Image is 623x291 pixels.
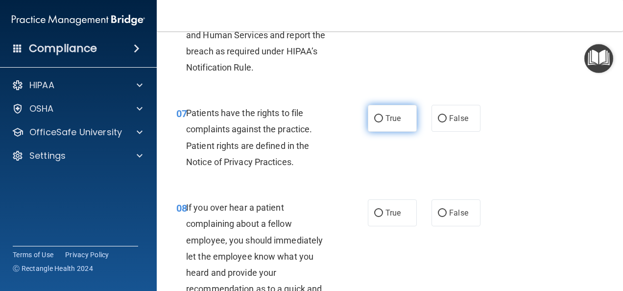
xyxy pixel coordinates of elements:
[176,108,187,120] span: 07
[13,264,93,273] span: Ⓒ Rectangle Health 2024
[13,250,53,260] a: Terms of Use
[12,10,145,30] img: PMB logo
[176,202,187,214] span: 08
[12,126,143,138] a: OfficeSafe University
[438,115,447,122] input: False
[29,150,66,162] p: Settings
[449,208,468,218] span: False
[29,103,54,115] p: OSHA
[65,250,109,260] a: Privacy Policy
[374,115,383,122] input: True
[12,79,143,91] a: HIPAA
[385,208,401,218] span: True
[29,126,122,138] p: OfficeSafe University
[385,114,401,123] span: True
[449,114,468,123] span: False
[584,44,613,73] button: Open Resource Center
[29,42,97,55] h4: Compliance
[12,150,143,162] a: Settings
[374,210,383,217] input: True
[438,210,447,217] input: False
[186,108,312,167] span: Patients have the rights to file complaints against the practice. Patient rights are defined in t...
[29,79,54,91] p: HIPAA
[12,103,143,115] a: OSHA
